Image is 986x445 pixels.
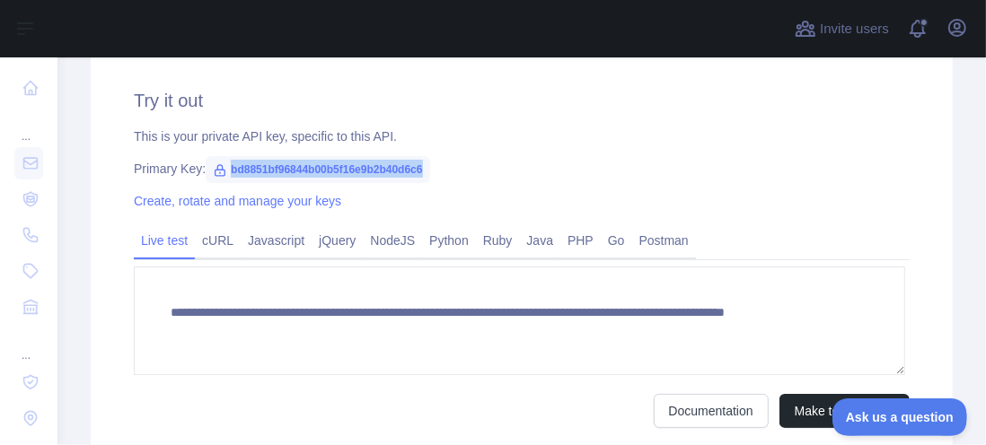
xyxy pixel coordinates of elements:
[134,194,341,208] a: Create, rotate and manage your keys
[820,19,889,39] span: Invite users
[476,226,520,255] a: Ruby
[241,226,312,255] a: Javascript
[654,394,769,428] a: Documentation
[134,88,910,113] h2: Try it out
[601,226,632,255] a: Go
[520,226,561,255] a: Java
[779,394,910,428] button: Make test request
[632,226,696,255] a: Postman
[791,14,893,43] button: Invite users
[363,226,422,255] a: NodeJS
[134,160,910,178] div: Primary Key:
[134,226,195,255] a: Live test
[560,226,601,255] a: PHP
[832,398,968,436] iframe: Toggle Customer Support
[422,226,476,255] a: Python
[195,226,241,255] a: cURL
[206,156,429,183] span: bd8851bf96844b00b5f16e9b2b40d6c6
[14,327,43,362] div: ...
[14,108,43,144] div: ...
[134,127,910,145] div: This is your private API key, specific to this API.
[312,226,363,255] a: jQuery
